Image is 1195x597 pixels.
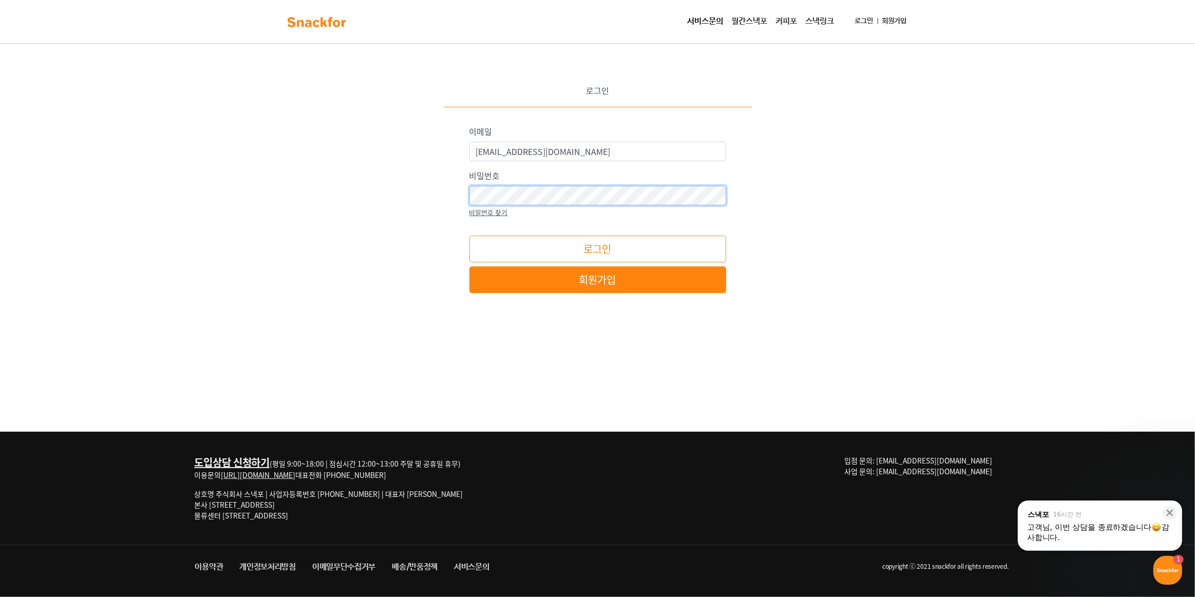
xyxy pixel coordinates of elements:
[469,236,726,262] button: 로그인
[159,341,171,349] span: 설정
[878,12,911,31] a: 회원가입
[231,558,304,576] a: 개인정보처리방침
[446,558,498,576] a: 서비스문의
[469,205,508,218] a: 비밀번호 찾기
[68,325,132,351] a: 1대화
[469,142,726,161] input: 이메일
[195,489,463,521] p: 상호명 주식회사 스낵포 | 사업자등록번호 [PHONE_NUMBER] | 대표자 [PERSON_NAME] 본사 [STREET_ADDRESS] 물류센터 [STREET_ADDRESS]
[304,558,384,576] a: 이메일무단수집거부
[444,84,752,107] div: 로그인
[284,14,349,30] img: background-main-color.svg
[469,266,726,293] a: 회원가입
[772,11,802,32] a: 커피포
[384,558,446,576] a: 배송/반품정책
[221,470,296,480] a: [URL][DOMAIN_NAME]
[94,341,106,350] span: 대화
[851,12,878,31] a: 로그인
[104,325,108,333] span: 1
[469,169,500,182] label: 비밀번호
[195,455,270,470] a: 도입상담 신청하기
[469,125,492,138] label: 이메일
[498,558,1009,576] li: copyright ⓒ 2021 snackfor all rights reserved.
[132,325,197,351] a: 설정
[845,455,993,476] span: 입점 문의: [EMAIL_ADDRESS][DOMAIN_NAME] 사업 문의: [EMAIL_ADDRESS][DOMAIN_NAME]
[469,207,508,217] small: 비밀번호 찾기
[195,455,463,480] div: (평일 9:00~18:00 | 점심시간 12:00~13:00 주말 및 공휴일 휴무) 이용문의 대표전화 [PHONE_NUMBER]
[187,558,232,576] a: 이용약관
[728,11,772,32] a: 월간스낵포
[684,11,728,32] a: 서비스문의
[3,325,68,351] a: 홈
[32,341,39,349] span: 홈
[802,11,839,32] a: 스낵링크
